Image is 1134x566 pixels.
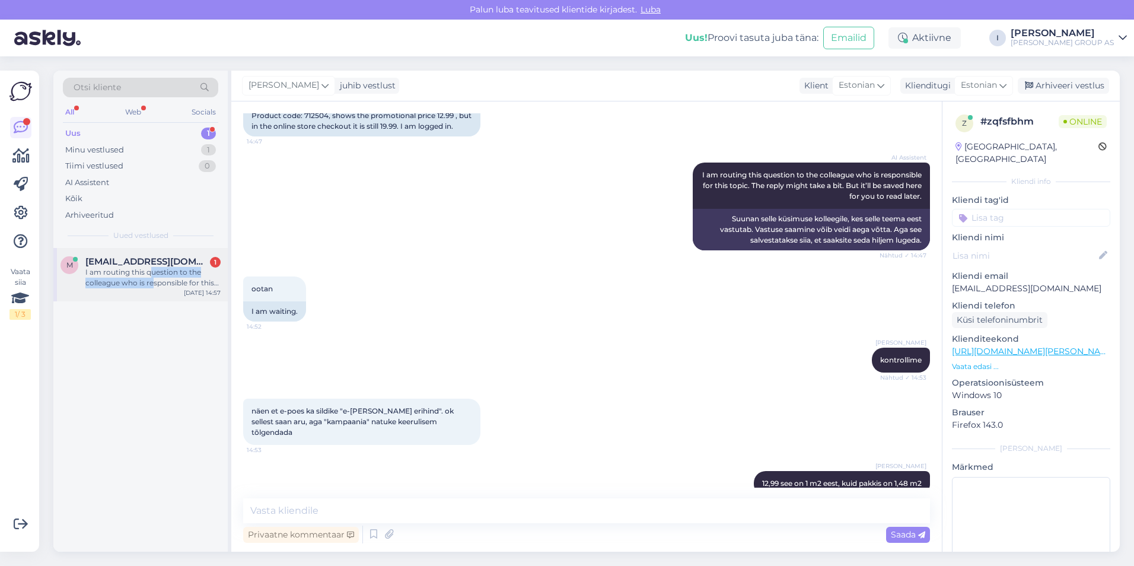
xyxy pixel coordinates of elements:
[65,144,124,156] div: Minu vestlused
[839,79,875,92] span: Estonian
[637,4,664,15] span: Luba
[882,153,926,162] span: AI Assistent
[962,119,967,128] span: z
[243,301,306,322] div: I am waiting.
[952,209,1110,227] input: Lisa tag
[1011,28,1127,47] a: [PERSON_NAME][PERSON_NAME] GROUP AS
[891,529,925,540] span: Saada
[952,377,1110,389] p: Operatsioonisüsteem
[952,270,1110,282] p: Kliendi email
[65,160,123,172] div: Tiimi vestlused
[247,322,291,331] span: 14:52
[210,257,221,268] div: 1
[201,128,216,139] div: 1
[762,479,922,488] span: 12,99 see on 1 m2 eest, kuid pakkis on 1,48 m2
[1059,115,1107,128] span: Online
[685,32,708,43] b: Uus!
[880,373,926,382] span: Nähtud ✓ 14:53
[952,406,1110,419] p: Brauser
[952,361,1110,372] p: Vaata edasi ...
[989,30,1006,46] div: I
[888,27,961,49] div: Aktiivne
[1011,38,1114,47] div: [PERSON_NAME] GROUP AS
[900,80,951,92] div: Klienditugi
[249,79,319,92] span: [PERSON_NAME]
[875,462,926,470] span: [PERSON_NAME]
[952,333,1110,345] p: Klienditeekond
[1018,78,1109,94] div: Arhiveeri vestlus
[953,249,1097,262] input: Lisa nimi
[251,406,455,437] span: näen et e-poes ka sildike "e-[PERSON_NAME] erihind". ok sellest saan aru, aga "kampaania" natuke ...
[685,31,818,45] div: Proovi tasuta juba täna:
[952,312,1047,328] div: Küsi telefoninumbrit
[952,300,1110,312] p: Kliendi telefon
[247,137,291,146] span: 14:47
[85,256,209,267] span: margusk56@gmail.com
[9,80,32,103] img: Askly Logo
[65,193,82,205] div: Kõik
[880,251,926,260] span: Nähtud ✓ 14:47
[952,176,1110,187] div: Kliendi info
[952,443,1110,454] div: [PERSON_NAME]
[952,282,1110,295] p: [EMAIL_ADDRESS][DOMAIN_NAME]
[85,267,221,288] div: I am routing this question to the colleague who is responsible for this topic. The reply might ta...
[952,231,1110,244] p: Kliendi nimi
[63,104,77,120] div: All
[693,209,930,250] div: Suunan selle küsimuse kolleegile, kes selle teema eest vastutab. Vastuse saamine võib veidi aega ...
[199,160,216,172] div: 0
[243,527,359,543] div: Privaatne kommentaar
[201,144,216,156] div: 1
[247,446,291,454] span: 14:53
[952,419,1110,431] p: Firefox 143.0
[9,266,31,320] div: Vaata siia
[65,209,114,221] div: Arhiveeritud
[980,115,1059,129] div: # zqfsfbhm
[880,355,922,364] span: kontrollime
[123,104,144,120] div: Web
[9,309,31,320] div: 1 / 3
[66,260,73,269] span: m
[952,194,1110,206] p: Kliendi tag'id
[961,79,997,92] span: Estonian
[799,80,829,92] div: Klient
[875,338,926,347] span: [PERSON_NAME]
[952,461,1110,473] p: Märkmed
[184,288,221,297] div: [DATE] 14:57
[65,128,81,139] div: Uus
[823,27,874,49] button: Emailid
[189,104,218,120] div: Socials
[955,141,1098,166] div: [GEOGRAPHIC_DATA], [GEOGRAPHIC_DATA]
[65,177,109,189] div: AI Assistent
[952,389,1110,402] p: Windows 10
[251,284,273,293] span: ootan
[702,170,923,201] span: I am routing this question to the colleague who is responsible for this topic. The reply might ta...
[1011,28,1114,38] div: [PERSON_NAME]
[74,81,121,94] span: Otsi kliente
[113,230,168,241] span: Uued vestlused
[243,106,480,136] div: Product code: 712504, shows the promotional price 12.99 , but in the online store checkout it is ...
[335,80,396,92] div: juhib vestlust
